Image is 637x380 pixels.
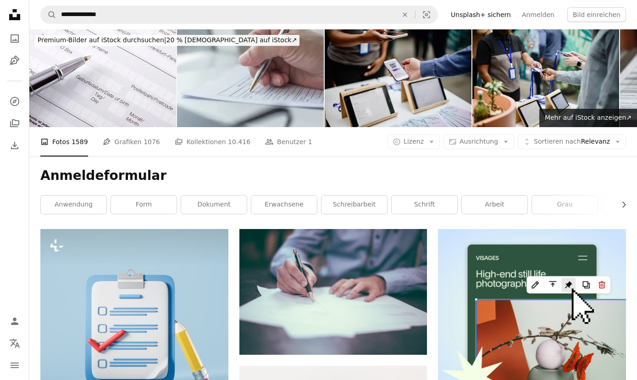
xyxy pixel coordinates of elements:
[404,138,424,145] span: Lizenz
[308,137,312,147] span: 1
[265,127,312,156] a: Benutzer 1
[534,137,610,146] span: Relevanz
[539,109,637,127] a: Mehr auf iStock anzeigen↗
[41,196,106,214] a: Anwendung
[29,29,176,127] img: Bewerbungsformular
[239,288,427,296] a: Mann, der auf Papier schreibt
[6,29,24,48] a: Fotos
[6,334,24,352] button: Sprache
[472,29,619,127] img: Personen, die sich für die Konferenzveranstaltung anmelden
[239,229,427,355] img: Mann, der auf Papier schreibt
[567,7,626,22] button: Bild einreichen
[415,6,438,23] button: Visuelle Suche
[41,6,56,23] button: Unsplash suchen
[516,7,560,22] a: Anmelden
[6,312,24,330] a: Anmelden / Registrieren
[175,127,250,156] a: Kollektionen 10.416
[6,51,24,70] a: Grafiken
[460,138,498,145] span: Ausrichtung
[395,6,415,23] button: Löschen
[35,35,299,46] div: 20 % [DEMOGRAPHIC_DATA] auf iStock ↗
[38,36,166,44] span: Premium-Bilder auf iStock durchsuchen |
[177,29,324,127] img: Antragsteller, die Firma ausfüllen zu dokumentieren, Bewerbung für Job, oder die Registrierung An...
[228,137,250,147] span: 10.416
[388,134,440,149] button: Lizenz
[111,196,177,214] a: Form
[29,29,305,51] a: Premium-Bilder auf iStock durchsuchen|20 % [DEMOGRAPHIC_DATA] auf iStock↗
[144,137,160,147] span: 1076
[251,196,317,214] a: Erwachsene
[6,136,24,155] a: Bisherige Downloads
[103,127,160,156] a: Grafiken 1076
[40,319,228,327] a: Checkliste und Notizen auf Papier, ein rotes Häkchen und ein Cartoon-Bleistift auf hellblauem Hin...
[6,92,24,111] a: Entdecken
[532,196,598,214] a: grau
[6,356,24,374] button: Menü
[325,29,471,127] img: Konferenzmitarbeiter scannen einen QR-Code vom Teilnehmer bei der Ankunft zum Check-in-Standort
[392,196,457,214] a: Schrift
[545,114,631,121] span: Mehr auf iStock anzeigen ↗
[615,196,626,214] button: Liste nach rechts verschieben
[40,168,626,184] h1: Anmeldeformular
[518,134,626,149] button: Sortieren nachRelevanz
[534,138,581,145] span: Sortieren nach
[6,6,24,26] a: Startseite — Unsplash
[40,6,438,24] form: Finden Sie Bildmaterial auf der ganzen Webseite
[443,134,514,149] button: Ausrichtung
[445,7,516,22] a: Unsplash+ sichern
[181,196,247,214] a: Dokument
[6,114,24,133] a: Kollektionen
[462,196,527,214] a: Arbeit
[321,196,387,214] a: Schreibarbeit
